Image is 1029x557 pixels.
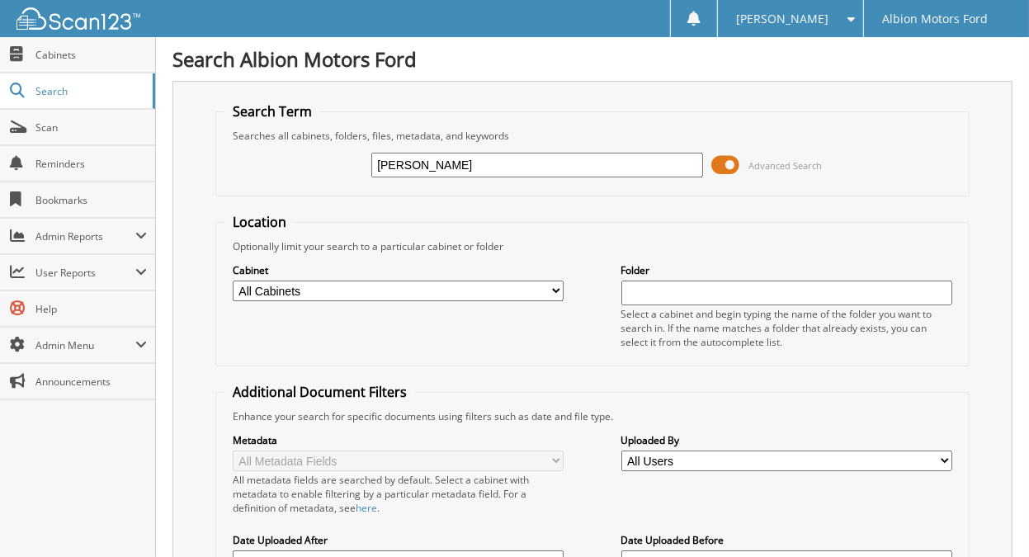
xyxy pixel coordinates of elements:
a: here [356,501,377,515]
label: Date Uploaded Before [621,533,952,547]
div: Enhance your search for specific documents using filters such as date and file type. [224,409,961,423]
div: Select a cabinet and begin typing the name of the folder you want to search in. If the name match... [621,307,952,349]
span: Scan [35,120,147,135]
label: Metadata [233,433,564,447]
div: Optionally limit your search to a particular cabinet or folder [224,239,961,253]
label: Folder [621,263,952,277]
label: Cabinet [233,263,564,277]
legend: Location [224,213,295,231]
span: Cabinets [35,48,147,62]
label: Uploaded By [621,433,952,447]
span: [PERSON_NAME] [737,14,829,24]
span: Help [35,302,147,316]
div: All metadata fields are searched by default. Select a cabinet with metadata to enable filtering b... [233,473,564,515]
span: Admin Reports [35,229,135,243]
span: Albion Motors Ford [882,14,988,24]
label: Date Uploaded After [233,533,564,547]
span: Search [35,84,144,98]
span: Admin Menu [35,338,135,352]
span: Announcements [35,375,147,389]
span: User Reports [35,266,135,280]
span: Advanced Search [748,159,822,172]
div: Searches all cabinets, folders, files, metadata, and keywords [224,129,961,143]
legend: Search Term [224,102,320,120]
span: Bookmarks [35,193,147,207]
span: Reminders [35,157,147,171]
legend: Additional Document Filters [224,383,415,401]
img: scan123-logo-white.svg [17,7,140,30]
h1: Search Albion Motors Ford [172,45,1012,73]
